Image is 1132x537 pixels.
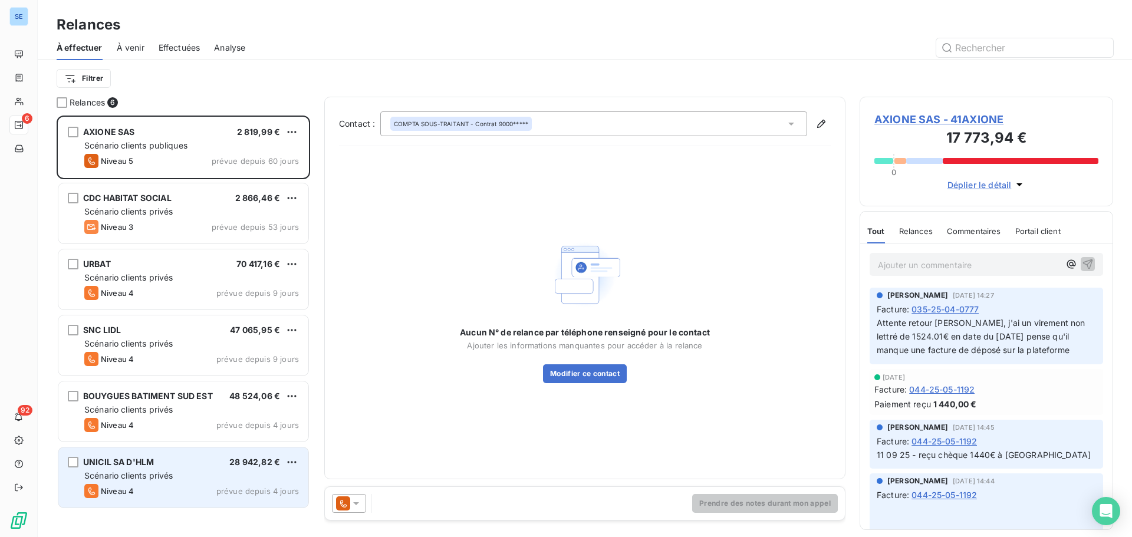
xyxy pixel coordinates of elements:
[236,259,280,269] span: 70 417,16 €
[887,476,948,486] span: [PERSON_NAME]
[57,116,310,537] div: grid
[70,97,105,108] span: Relances
[867,226,885,236] span: Tout
[84,470,173,480] span: Scénario clients privés
[936,38,1113,57] input: Rechercher
[953,424,995,431] span: [DATE] 14:45
[877,450,1091,460] span: 11 09 25 - reçu chèque 1440€ à [GEOGRAPHIC_DATA]
[394,120,528,128] span: COMPTA SOUS-TRAITANT - Contrat 9000*****
[216,354,299,364] span: prévue depuis 9 jours
[944,178,1029,192] button: Déplier le détail
[229,457,280,467] span: 28 942,82 €
[877,435,909,447] span: Facture :
[212,156,299,166] span: prévue depuis 60 jours
[887,422,948,433] span: [PERSON_NAME]
[216,288,299,298] span: prévue depuis 9 jours
[101,486,134,496] span: Niveau 4
[83,457,154,467] span: UNICIL SA D'HLM
[83,325,121,335] span: SNC LIDL
[237,127,281,137] span: 2 819,99 €
[101,156,133,166] span: Niveau 5
[543,364,627,383] button: Modifier ce contact
[22,113,32,124] span: 6
[57,42,103,54] span: À effectuer
[84,404,173,414] span: Scénario clients privés
[212,222,299,232] span: prévue depuis 53 jours
[117,42,144,54] span: À venir
[874,398,931,410] span: Paiement reçu
[159,42,200,54] span: Effectuées
[911,435,977,447] span: 044-25-05-1192
[84,206,173,216] span: Scénario clients privés
[83,127,135,137] span: AXIONE SAS
[84,140,187,150] span: Scénario clients publiques
[692,494,838,513] button: Prendre des notes durant mon appel
[909,383,975,396] span: 044-25-05-1192
[899,226,933,236] span: Relances
[216,420,299,430] span: prévue depuis 4 jours
[229,391,280,401] span: 48 524,06 €
[887,290,948,301] span: [PERSON_NAME]
[947,226,1001,236] span: Commentaires
[83,391,213,401] span: BOUYGUES BATIMENT SUD EST
[101,420,134,430] span: Niveau 4
[953,477,995,485] span: [DATE] 14:44
[1092,497,1120,525] div: Open Intercom Messenger
[101,222,133,232] span: Niveau 3
[874,383,907,396] span: Facture :
[883,374,905,381] span: [DATE]
[933,398,977,410] span: 1 440,00 €
[1015,226,1061,236] span: Portail client
[877,318,1088,355] span: Attente retour [PERSON_NAME], j'ai un virement non lettré de 1524.01€ en date du [DATE] pense qu'...
[84,272,173,282] span: Scénario clients privés
[339,118,380,130] label: Contact :
[230,325,280,335] span: 47 065,95 €
[877,489,909,501] span: Facture :
[9,7,28,26] div: SE
[57,69,111,88] button: Filtrer
[101,354,134,364] span: Niveau 4
[874,111,1098,127] span: AXIONE SAS - 41AXIONE
[216,486,299,496] span: prévue depuis 4 jours
[83,259,111,269] span: URBAT
[891,167,896,177] span: 0
[83,193,172,203] span: CDC HABITAT SOCIAL
[877,303,909,315] span: Facture :
[947,179,1012,191] span: Déplier le détail
[874,127,1098,151] h3: 17 773,94 €
[235,193,281,203] span: 2 866,46 €
[107,97,118,108] span: 6
[911,303,979,315] span: 035-25-04-0777
[18,405,32,416] span: 92
[953,292,994,299] span: [DATE] 14:27
[9,511,28,530] img: Logo LeanPay
[911,489,977,501] span: 044-25-05-1192
[460,327,710,338] span: Aucun N° de relance par téléphone renseigné pour le contact
[547,237,623,313] img: Empty state
[214,42,245,54] span: Analyse
[57,14,120,35] h3: Relances
[467,341,702,350] span: Ajouter les informations manquantes pour accéder à la relance
[84,338,173,348] span: Scénario clients privés
[101,288,134,298] span: Niveau 4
